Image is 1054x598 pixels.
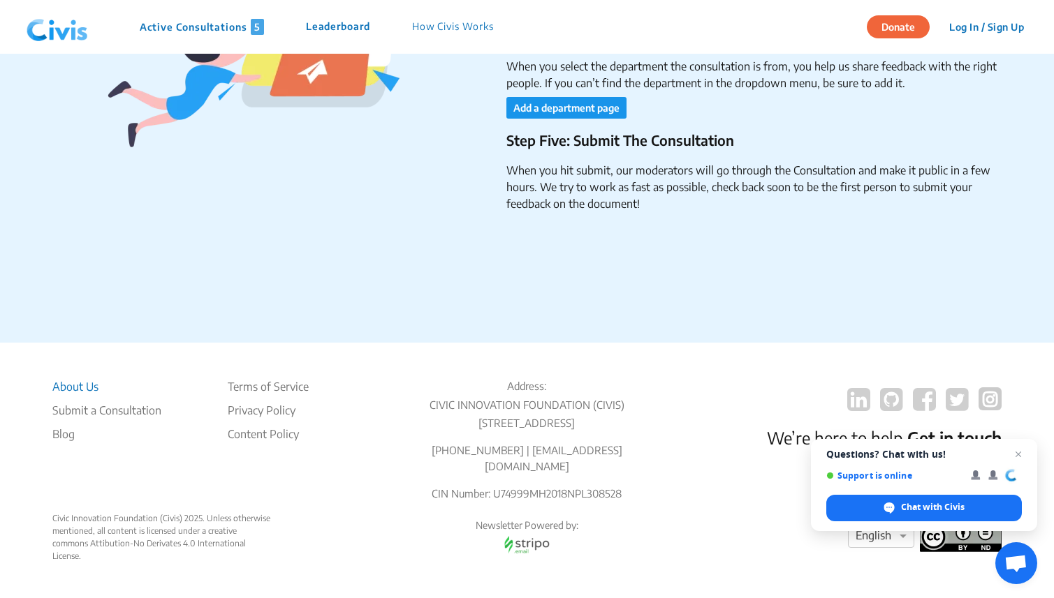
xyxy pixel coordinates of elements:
p: We’re here to help. [767,425,1002,450]
span: 5 [251,19,264,35]
a: Donate [867,19,940,33]
div: Open chat [995,542,1037,584]
p: Step Five: Submit The Consultation [506,130,1012,151]
li: About Us [52,378,161,395]
img: stripo email logo [497,532,556,557]
p: Active Consultations [140,19,264,35]
li: Submit a Consultation [52,402,161,419]
span: Close chat [1010,446,1027,463]
p: Address: [399,378,655,394]
p: [PHONE_NUMBER] | [EMAIL_ADDRESS][DOMAIN_NAME] [399,442,655,474]
p: [STREET_ADDRESS] [399,415,655,431]
p: Leaderboard [306,19,370,35]
span: Chat with Civis [901,501,965,514]
a: Blog [52,426,161,442]
button: Add a department page [506,97,627,119]
li: When you hit submit, our moderators will go through the Consultation and make it public in a few ... [506,162,1012,212]
span: Support is online [826,470,961,481]
li: Privacy Policy [228,402,309,419]
p: CIVIC INNOVATION FOUNDATION (CIVIS) [399,397,655,413]
span: Questions? Chat with us! [826,449,1022,460]
li: Content Policy [228,426,309,442]
p: How Civis Works [412,19,494,35]
img: navlogo.png [21,6,94,48]
div: Chat with Civis [826,495,1022,521]
li: When you select the department the consultation is from, you help us share feedback with the righ... [506,58,1012,91]
button: Donate [867,15,930,38]
img: footer logo [920,523,1002,552]
li: Terms of Service [228,378,309,395]
a: Get in touch [907,427,1002,448]
button: Log In / Sign Up [940,16,1033,38]
p: CIN Number: U74999MH2018NPL308528 [399,486,655,502]
div: Civic Innovation Foundation (Civis) 2025. Unless otherwise mentioned, all content is licensed und... [52,512,272,562]
p: Newsletter Powered by: [399,518,655,532]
